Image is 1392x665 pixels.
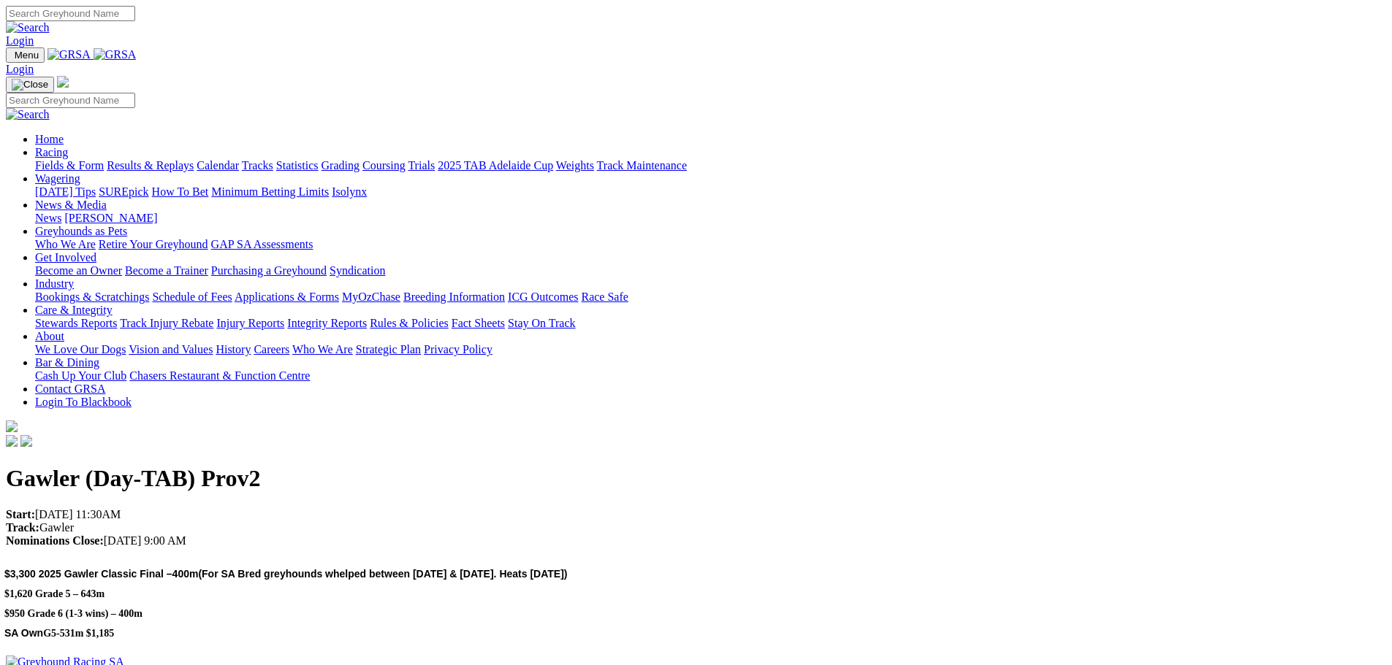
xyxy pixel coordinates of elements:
[35,330,64,342] a: About
[35,199,107,211] a: News & Media
[4,588,104,599] span: $1,620 Grade 5 – 643m
[6,508,1386,547] p: [DATE] 11:30AM Gawler [DATE] 9:00 AM
[6,63,34,75] a: Login
[35,225,127,237] a: Greyhounds as Pets
[35,212,1386,225] div: News & Media
[20,435,32,447] img: twitter.svg
[35,317,1386,330] div: Care & Integrity
[35,343,1386,356] div: About
[99,185,148,198] a: SUREpick
[35,212,61,224] a: News
[556,159,594,172] a: Weights
[6,435,18,447] img: facebook.svg
[35,277,74,290] a: Industry
[35,343,126,355] a: We Love Our Dogs
[6,508,35,520] strong: Start:
[342,291,400,303] a: MyOzChase
[35,185,96,198] a: [DATE] Tips
[597,159,687,172] a: Track Maintenance
[35,238,96,250] a: Who We Are
[35,251,96,264] a: Get Involved
[322,159,360,172] a: Grading
[356,343,421,355] a: Strategic Plan
[35,291,1386,304] div: Industry
[424,343,492,355] a: Privacy Policy
[6,47,45,63] button: Toggle navigation
[216,317,284,329] a: Injury Reports
[362,159,406,172] a: Coursing
[235,291,339,303] a: Applications & Forms
[254,343,289,355] a: Careers
[4,568,198,580] span: $3,300 2025 Gawler Classic Final –400m
[35,159,1386,172] div: Racing
[152,185,209,198] a: How To Bet
[508,291,578,303] a: ICG Outcomes
[211,238,313,250] a: GAP SA Assessments
[35,172,80,185] a: Wagering
[35,133,64,145] a: Home
[35,185,1386,199] div: Wagering
[57,76,69,88] img: logo-grsa-white.png
[35,317,117,329] a: Stewards Reports
[125,264,208,277] a: Become a Trainer
[35,238,1386,251] div: Greyhounds as Pets
[216,343,251,355] a: History
[99,238,208,250] a: Retire Your Greyhound
[211,185,329,198] a: Minimum Betting Limits
[120,317,213,329] a: Track Injury Rebate
[6,420,18,432] img: logo-grsa-white.png
[35,383,105,395] a: Contact GRSA
[6,465,1386,492] h1: Gawler (Day-TAB) Prov2
[94,48,137,61] img: GRSA
[508,317,575,329] a: Stay On Track
[276,159,319,172] a: Statistics
[438,159,553,172] a: 2025 TAB Adelaide Cup
[107,159,194,172] a: Results & Replays
[43,628,114,639] span: G5-531m $1,185
[35,264,122,277] a: Become an Owner
[64,212,157,224] a: [PERSON_NAME]
[4,627,43,639] strong: SA Own
[370,317,449,329] a: Rules & Policies
[6,34,34,47] a: Login
[6,108,50,121] img: Search
[403,291,505,303] a: Breeding Information
[152,291,232,303] a: Schedule of Fees
[197,159,239,172] a: Calendar
[330,264,385,277] a: Syndication
[35,264,1386,277] div: Get Involved
[35,369,1386,383] div: Bar & Dining
[6,521,39,534] strong: Track:
[6,77,54,93] button: Toggle navigation
[35,291,149,303] a: Bookings & Scratchings
[35,159,104,172] a: Fields & Form
[6,6,135,21] input: Search
[35,369,126,382] a: Cash Up Your Club
[452,317,505,329] a: Fact Sheets
[6,93,135,108] input: Search
[6,21,50,34] img: Search
[198,568,567,580] span: (For SA Bred greyhounds whelped between [DATE] & [DATE]. Heats [DATE])
[129,369,310,382] a: Chasers Restaurant & Function Centre
[15,50,39,61] span: Menu
[47,48,91,61] img: GRSA
[242,159,273,172] a: Tracks
[35,396,132,408] a: Login To Blackbook
[332,185,367,198] a: Isolynx
[12,79,48,91] img: Close
[4,608,142,619] span: $950 Grade 6 (1-3 wins) – 400m
[287,317,367,329] a: Integrity Reports
[35,304,113,316] a: Care & Integrity
[292,343,353,355] a: Who We Are
[35,146,68,158] a: Racing
[35,356,99,369] a: Bar & Dining
[581,291,628,303] a: Race Safe
[408,159,435,172] a: Trials
[6,534,104,547] strong: Nominations Close:
[211,264,327,277] a: Purchasing a Greyhound
[129,343,213,355] a: Vision and Values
